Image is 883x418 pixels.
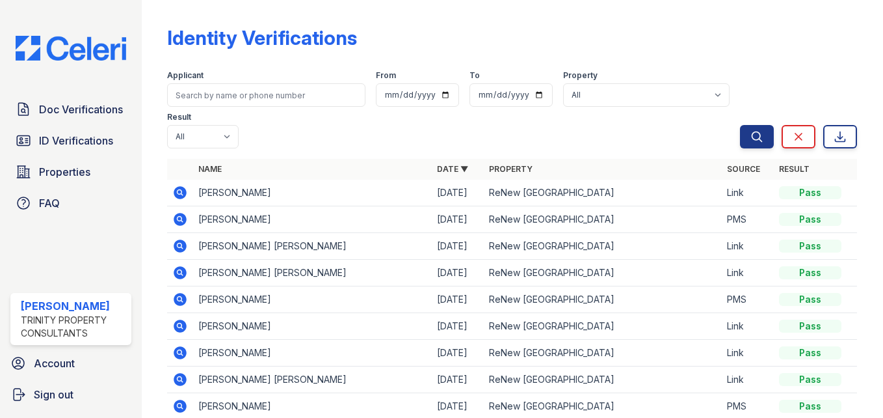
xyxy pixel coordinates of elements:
[39,164,90,180] span: Properties
[437,164,468,174] a: Date ▼
[432,286,484,313] td: [DATE]
[779,266,841,279] div: Pass
[779,400,841,413] div: Pass
[193,313,431,340] td: [PERSON_NAME]
[167,83,365,107] input: Search by name or phone number
[779,240,841,253] div: Pass
[484,206,722,233] td: ReNew [GEOGRAPHIC_DATA]
[10,190,131,216] a: FAQ
[779,346,841,359] div: Pass
[10,159,131,185] a: Properties
[722,313,774,340] td: Link
[10,128,131,154] a: ID Verifications
[484,367,722,393] td: ReNew [GEOGRAPHIC_DATA]
[722,286,774,313] td: PMS
[469,70,480,81] label: To
[193,180,431,206] td: [PERSON_NAME]
[39,133,113,148] span: ID Verifications
[484,286,722,313] td: ReNew [GEOGRAPHIC_DATA]
[484,233,722,260] td: ReNew [GEOGRAPHIC_DATA]
[722,206,774,233] td: PMS
[484,260,722,286] td: ReNew [GEOGRAPHIC_DATA]
[432,367,484,393] td: [DATE]
[193,367,431,393] td: [PERSON_NAME] [PERSON_NAME]
[432,206,484,233] td: [DATE]
[167,26,357,49] div: Identity Verifications
[193,340,431,367] td: [PERSON_NAME]
[376,70,396,81] label: From
[10,96,131,122] a: Doc Verifications
[779,320,841,333] div: Pass
[39,102,123,117] span: Doc Verifications
[39,195,60,211] span: FAQ
[484,313,722,340] td: ReNew [GEOGRAPHIC_DATA]
[779,373,841,386] div: Pass
[193,206,431,233] td: [PERSON_NAME]
[193,286,431,313] td: [PERSON_NAME]
[432,313,484,340] td: [DATE]
[432,260,484,286] td: [DATE]
[21,314,126,340] div: Trinity Property Consultants
[727,164,760,174] a: Source
[432,180,484,206] td: [DATE]
[484,340,722,367] td: ReNew [GEOGRAPHIC_DATA]
[21,298,126,314] div: [PERSON_NAME]
[484,180,722,206] td: ReNew [GEOGRAPHIC_DATA]
[489,164,533,174] a: Property
[779,293,841,306] div: Pass
[432,233,484,260] td: [DATE]
[5,36,137,61] img: CE_Logo_Blue-a8612792a0a2168367f1c8372b55b34899dd931a85d93a1a3d3e32e68fde9ad4.png
[563,70,598,81] label: Property
[193,260,431,286] td: [PERSON_NAME] [PERSON_NAME]
[432,340,484,367] td: [DATE]
[5,382,137,408] a: Sign out
[722,340,774,367] td: Link
[198,164,222,174] a: Name
[722,233,774,260] td: Link
[779,164,810,174] a: Result
[34,387,73,402] span: Sign out
[722,260,774,286] td: Link
[167,112,191,122] label: Result
[779,186,841,199] div: Pass
[779,213,841,226] div: Pass
[722,367,774,393] td: Link
[34,355,75,371] span: Account
[193,233,431,260] td: [PERSON_NAME] [PERSON_NAME]
[5,350,137,376] a: Account
[167,70,204,81] label: Applicant
[722,180,774,206] td: Link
